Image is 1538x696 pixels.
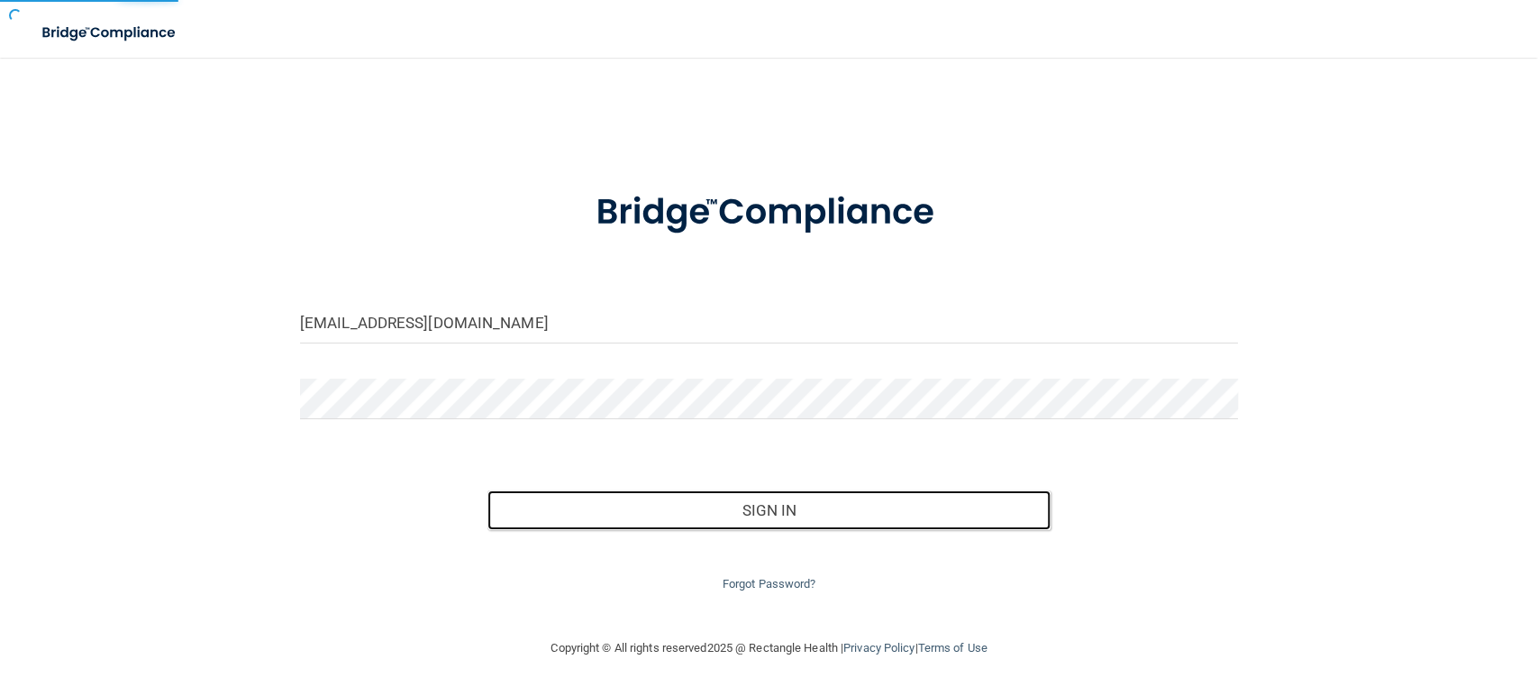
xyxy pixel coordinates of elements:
[487,490,1051,530] button: Sign In
[441,619,1098,677] div: Copyright © All rights reserved 2025 @ Rectangle Health | |
[1226,568,1516,640] iframe: Drift Widget Chat Controller
[917,641,987,655] a: Terms of Use
[843,641,915,655] a: Privacy Policy
[27,14,193,51] img: bridge_compliance_login_screen.278c3ca4.svg
[300,303,1238,343] input: Email
[559,166,978,260] img: bridge_compliance_login_screen.278c3ca4.svg
[723,577,816,591] a: Forgot Password?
